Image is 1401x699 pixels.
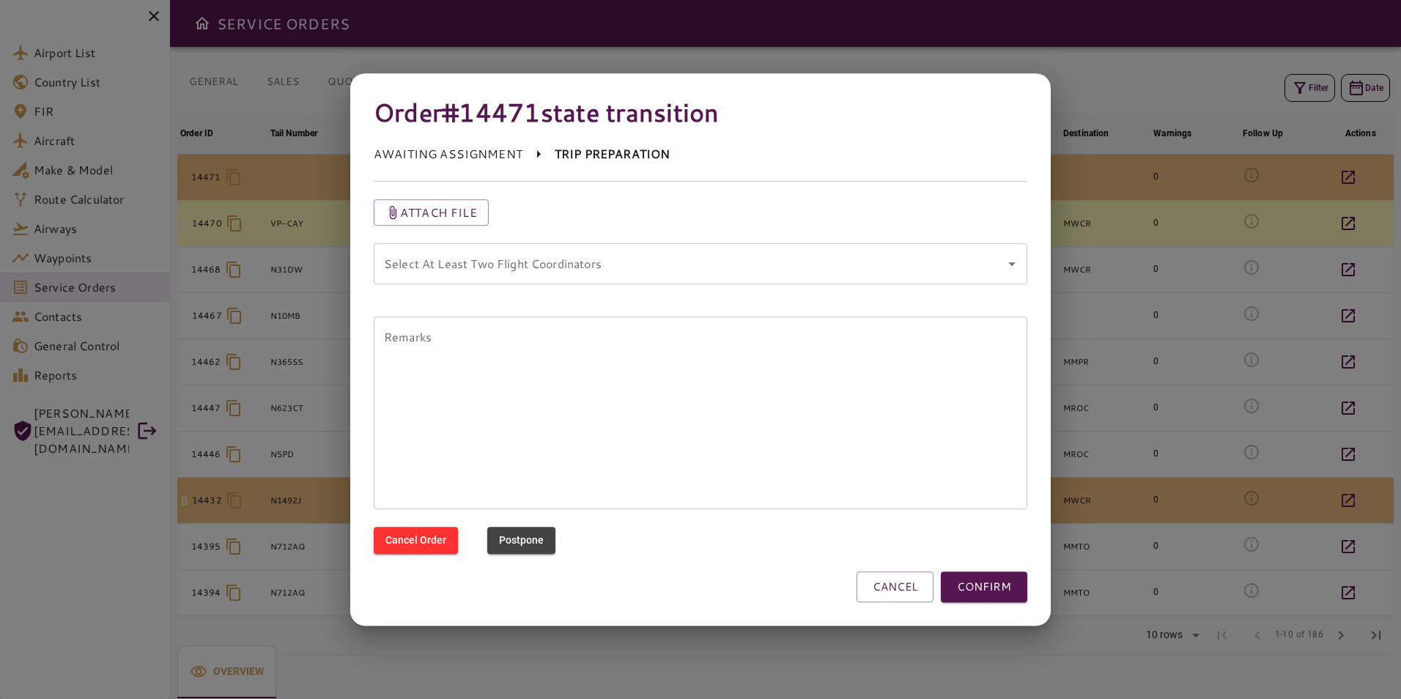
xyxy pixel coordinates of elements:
[487,527,555,554] button: Postpone
[857,572,934,602] button: CANCEL
[555,145,670,163] p: TRIP PREPARATION
[374,527,458,554] button: Cancel Order
[374,199,489,226] button: Attach file
[374,97,1027,127] h4: Order #14471 state transition
[1002,254,1022,274] button: Open
[941,572,1027,602] button: CONFIRM
[374,145,522,163] p: AWAITING ASSIGNMENT
[400,204,477,221] p: Attach file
